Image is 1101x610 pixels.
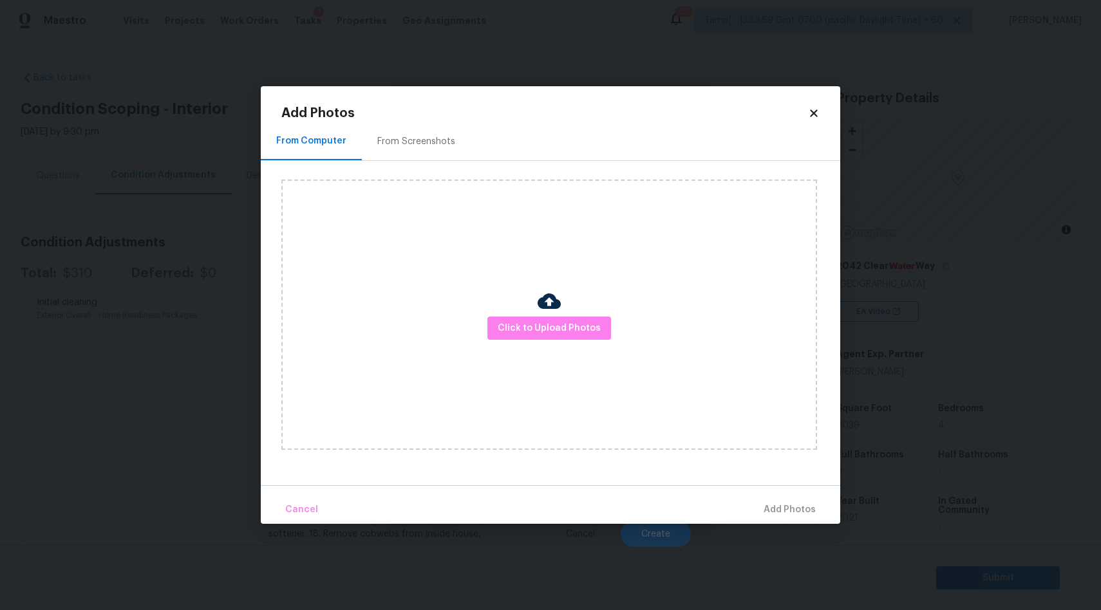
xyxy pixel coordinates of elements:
h2: Add Photos [281,107,808,120]
div: From Computer [276,134,346,147]
button: Cancel [280,496,323,524]
span: Cancel [285,502,318,518]
span: Click to Upload Photos [498,320,601,337]
img: Cloud Upload Icon [538,290,561,313]
div: From Screenshots [377,135,455,148]
button: Click to Upload Photos [487,317,611,340]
